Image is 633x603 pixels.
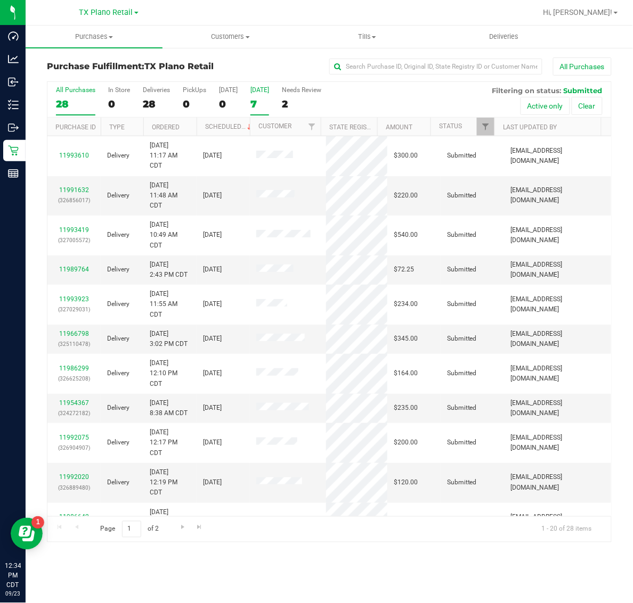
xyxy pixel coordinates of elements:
[54,408,94,418] p: (324272182)
[107,334,129,344] span: Delivery
[447,477,477,488] span: Submitted
[303,118,321,136] a: Filter
[447,299,477,309] span: Submitted
[107,403,129,413] span: Delivery
[143,98,170,110] div: 28
[511,433,605,453] span: [EMAIL_ADDRESS][DOMAIN_NAME]
[59,186,89,194] a: 11991632
[503,123,557,131] a: Last Updated By
[258,122,291,130] a: Customer
[183,86,206,94] div: PickUps
[56,86,95,94] div: All Purchases
[447,230,477,240] span: Submitted
[477,118,494,136] a: Filter
[54,235,94,245] p: (327005572)
[150,358,190,389] span: [DATE] 12:10 PM CDT
[163,32,299,42] span: Customers
[79,8,133,17] span: TX Plano Retail
[150,180,190,211] span: [DATE] 11:48 AM CDT
[8,168,19,179] inline-svg: Reports
[175,521,190,535] a: Go to the next page
[107,265,129,275] span: Delivery
[394,151,418,161] span: $300.00
[150,507,190,538] span: [DATE] 11:55 AM CDT
[109,123,125,131] a: Type
[54,339,94,349] p: (325110478)
[511,364,605,384] span: [EMAIL_ADDRESS][DOMAIN_NAME]
[447,403,477,413] span: Submitted
[447,368,477,378] span: Submitted
[203,299,222,309] span: [DATE]
[183,98,206,110] div: 0
[447,151,477,161] span: Submitted
[144,61,214,71] span: TX Plano Retail
[59,434,89,441] a: 11992075
[203,151,222,161] span: [DATE]
[511,260,605,280] span: [EMAIL_ADDRESS][DOMAIN_NAME]
[203,403,222,413] span: [DATE]
[394,437,418,448] span: $200.00
[122,521,141,538] input: 1
[150,260,188,280] span: [DATE] 2:43 PM CDT
[59,266,89,273] a: 11989764
[59,513,89,521] a: 11986642
[150,220,190,251] span: [DATE] 10:49 AM CDT
[8,145,19,156] inline-svg: Retail
[203,368,222,378] span: [DATE]
[192,521,207,535] a: Go to the last page
[54,195,94,205] p: (326856017)
[8,31,19,42] inline-svg: Dashboard
[54,374,94,384] p: (326625208)
[492,86,562,95] span: Filtering on status:
[511,185,605,205] span: [EMAIL_ADDRESS][DOMAIN_NAME]
[26,32,163,42] span: Purchases
[511,398,605,418] span: [EMAIL_ADDRESS][DOMAIN_NAME]
[250,98,269,110] div: 7
[54,304,94,315] p: (327029031)
[475,32,533,42] span: Deliveries
[511,225,605,245] span: [EMAIL_ADDRESS][DOMAIN_NAME]
[329,59,542,75] input: Search Purchase ID, Original ID, State Registry ID or Customer Name...
[203,477,222,488] span: [DATE]
[447,265,477,275] span: Submitted
[8,54,19,64] inline-svg: Analytics
[107,437,129,448] span: Delivery
[107,299,129,309] span: Delivery
[152,123,180,131] a: Ordered
[521,97,570,115] button: Active only
[436,26,573,48] a: Deliveries
[5,561,21,590] p: 12:34 PM CDT
[203,191,222,201] span: [DATE]
[394,477,418,488] span: $120.00
[59,295,89,303] a: 11993923
[299,32,435,42] span: Tills
[394,230,418,240] span: $540.00
[439,122,462,130] a: Status
[511,329,605,349] span: [EMAIL_ADDRESS][DOMAIN_NAME]
[511,512,605,532] span: [EMAIL_ADDRESS][DOMAIN_NAME]
[8,77,19,87] inline-svg: Inbound
[150,427,190,458] span: [DATE] 12:17 PM CDT
[5,590,21,598] p: 09/23
[511,146,605,166] span: [EMAIL_ADDRESS][DOMAIN_NAME]
[533,521,600,537] span: 1 - 20 of 28 items
[250,86,269,94] div: [DATE]
[394,191,418,201] span: $220.00
[219,86,238,94] div: [DATE]
[31,516,44,529] iframe: Resource center unread badge
[394,334,418,344] span: $345.00
[394,368,418,378] span: $164.00
[511,294,605,315] span: [EMAIL_ADDRESS][DOMAIN_NAME]
[572,97,603,115] button: Clear
[55,123,96,131] a: Purchase ID
[203,437,222,448] span: [DATE]
[107,477,129,488] span: Delivery
[150,141,190,171] span: [DATE] 11:17 AM CDT
[59,365,89,372] a: 11986299
[205,123,254,130] a: Scheduled
[394,299,418,309] span: $234.00
[108,98,130,110] div: 0
[394,265,414,275] span: $72.25
[386,123,412,131] a: Amount
[203,230,222,240] span: [DATE]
